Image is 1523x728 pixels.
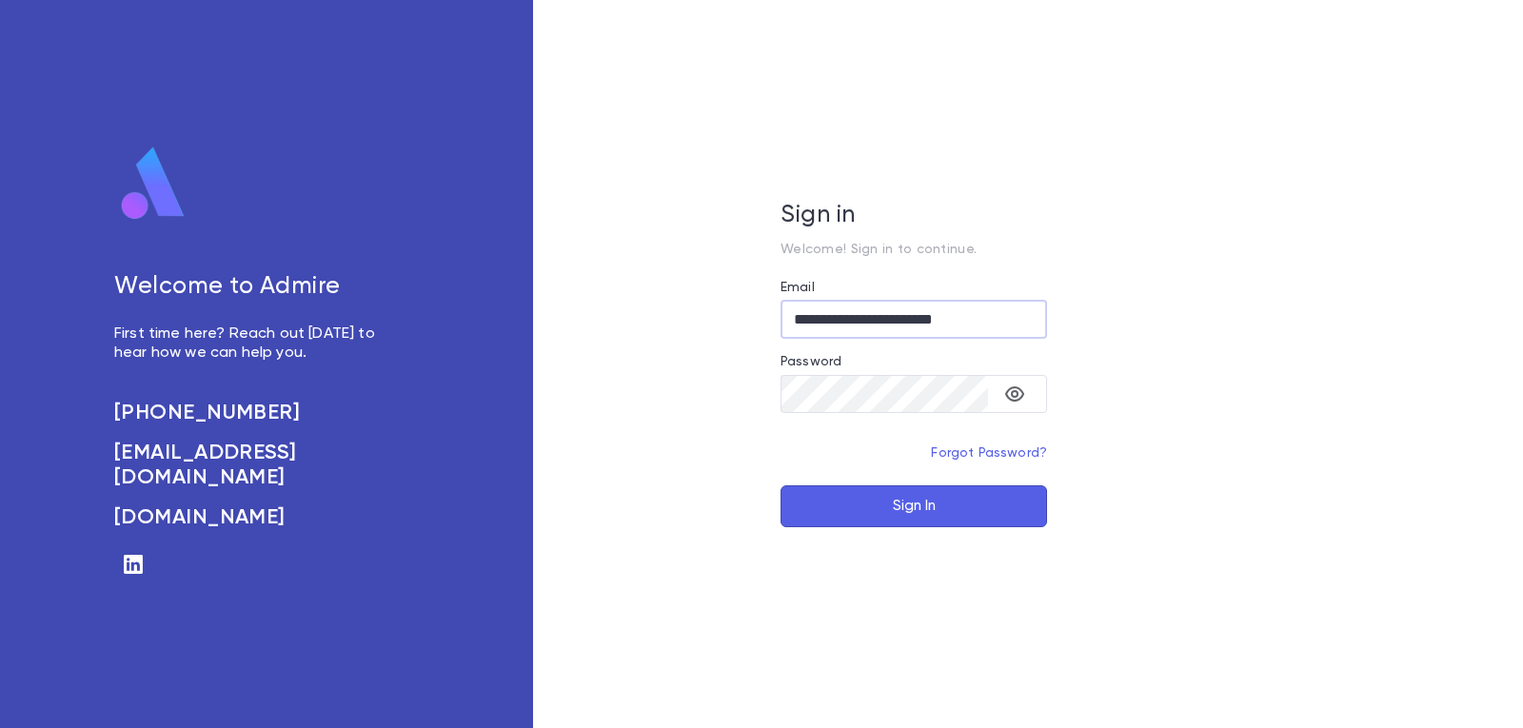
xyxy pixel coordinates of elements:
a: [DOMAIN_NAME] [114,505,396,530]
label: Email [781,280,815,295]
a: [PHONE_NUMBER] [114,401,396,425]
p: First time here? Reach out [DATE] to hear how we can help you. [114,325,396,363]
button: Sign In [781,485,1047,527]
label: Password [781,354,841,369]
a: [EMAIL_ADDRESS][DOMAIN_NAME] [114,441,396,490]
p: Welcome! Sign in to continue. [781,242,1047,257]
h5: Sign in [781,202,1047,230]
h5: Welcome to Admire [114,273,396,302]
img: logo [114,146,192,222]
a: Forgot Password? [931,446,1047,460]
button: toggle password visibility [996,375,1034,413]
